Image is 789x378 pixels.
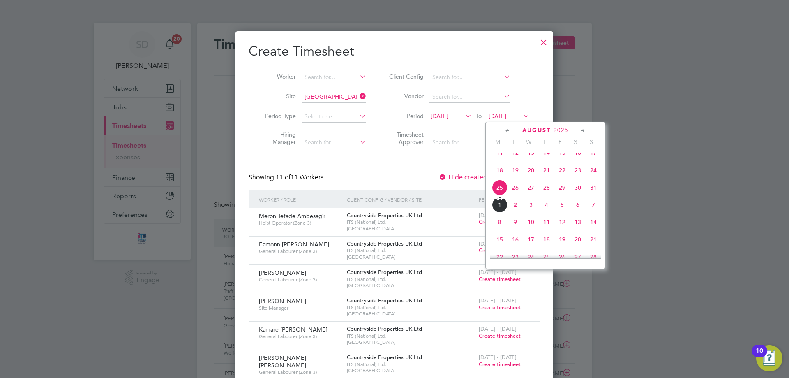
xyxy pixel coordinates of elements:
[523,232,539,247] span: 17
[570,145,586,160] span: 16
[259,333,341,340] span: General Labourer (Zone 3)
[756,345,782,371] button: Open Resource Center, 10 new notifications
[570,162,586,178] span: 23
[259,248,341,255] span: General Labourer (Zone 3)
[554,127,568,134] span: 2025
[347,212,422,219] span: Countryside Properties UK Ltd
[570,180,586,195] span: 30
[508,249,523,265] span: 23
[490,138,505,146] span: M
[347,282,475,289] span: [GEOGRAPHIC_DATA]
[554,214,570,230] span: 12
[508,197,523,213] span: 2
[429,91,510,103] input: Search for...
[570,249,586,265] span: 27
[302,91,366,103] input: Search for...
[586,145,601,160] span: 17
[479,269,517,276] span: [DATE] - [DATE]
[586,214,601,230] span: 14
[539,162,554,178] span: 21
[259,131,296,146] label: Hiring Manager
[479,218,521,225] span: Create timesheet
[347,325,422,332] span: Countryside Properties UK Ltd
[756,351,763,362] div: 10
[259,241,329,248] span: Eamonn [PERSON_NAME]
[345,190,477,209] div: Client Config / Vendor / Site
[554,145,570,160] span: 15
[347,269,422,276] span: Countryside Properties UK Ltd
[570,232,586,247] span: 20
[492,197,508,201] span: Sep
[479,276,521,283] span: Create timesheet
[259,326,328,333] span: Kamare [PERSON_NAME]
[554,180,570,195] span: 29
[584,138,599,146] span: S
[431,112,448,120] span: [DATE]
[537,138,552,146] span: T
[505,138,521,146] span: T
[259,276,341,283] span: General Labourer (Zone 3)
[347,240,422,247] span: Countryside Properties UK Ltd
[347,247,475,254] span: ITS (National) Ltd.
[479,361,521,368] span: Create timesheet
[259,354,306,369] span: [PERSON_NAME] [PERSON_NAME]
[387,112,424,120] label: Period
[259,73,296,80] label: Worker
[554,249,570,265] span: 26
[347,367,475,374] span: [GEOGRAPHIC_DATA]
[492,232,508,247] span: 15
[302,72,366,83] input: Search for...
[347,361,475,368] span: ITS (National) Ltd.
[302,111,366,123] input: Select one
[479,212,517,219] span: [DATE] - [DATE]
[568,138,584,146] span: S
[508,214,523,230] span: 9
[539,249,554,265] span: 25
[259,269,306,276] span: [PERSON_NAME]
[259,220,341,226] span: Hoist Operator (Zone 3)
[508,232,523,247] span: 16
[492,214,508,230] span: 8
[586,162,601,178] span: 24
[259,212,325,220] span: Meron Tefade Ambesagir
[539,145,554,160] span: 14
[479,240,517,247] span: [DATE] - [DATE]
[479,297,517,304] span: [DATE] - [DATE]
[249,173,325,182] div: Showing
[438,173,522,181] label: Hide created timesheets
[479,304,521,311] span: Create timesheet
[347,333,475,339] span: ITS (National) Ltd.
[492,180,508,195] span: 25
[347,311,475,317] span: [GEOGRAPHIC_DATA]
[492,162,508,178] span: 18
[570,214,586,230] span: 13
[508,162,523,178] span: 19
[523,249,539,265] span: 24
[521,138,537,146] span: W
[554,197,570,213] span: 5
[508,180,523,195] span: 26
[259,93,296,100] label: Site
[508,145,523,160] span: 12
[259,369,341,376] span: General Labourer (Zone 3)
[387,93,424,100] label: Vendor
[387,131,424,146] label: Timesheet Approver
[347,225,475,232] span: [GEOGRAPHIC_DATA]
[539,232,554,247] span: 18
[523,180,539,195] span: 27
[523,162,539,178] span: 20
[259,297,306,305] span: [PERSON_NAME]
[479,325,517,332] span: [DATE] - [DATE]
[302,137,366,148] input: Search for...
[586,180,601,195] span: 31
[570,197,586,213] span: 6
[554,162,570,178] span: 22
[276,173,323,181] span: 11 Workers
[479,332,521,339] span: Create timesheet
[347,297,422,304] span: Countryside Properties UK Ltd
[347,276,475,283] span: ITS (National) Ltd.
[479,354,517,361] span: [DATE] - [DATE]
[522,127,551,134] span: August
[489,112,506,120] span: [DATE]
[477,190,532,209] div: Period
